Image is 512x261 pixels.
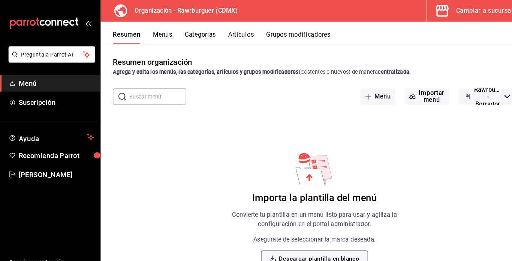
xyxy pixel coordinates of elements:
button: Grupos modificadores [258,30,320,43]
div: navigation tabs [109,30,512,43]
button: Rawrburguer - Borrador [444,86,500,101]
button: Descargar plantilla en blanco [253,243,356,258]
button: Resumen [109,30,136,43]
button: open_drawer_menu [82,19,88,25]
button: Importar menú [392,86,435,101]
div: Resumen organización [109,55,186,66]
p: Asegúrate de seleccionar la marca deseada. [246,228,364,237]
span: Pregunta a Parrot AI [20,49,81,57]
span: Menú [18,76,91,86]
span: Rawrburguer - Borrador [459,83,486,104]
span: Suscripción [18,94,91,104]
h3: Organización - Rawrburguer (CDMX) [124,6,230,15]
div: (existentes o nuevos) de manera [109,66,500,74]
div: Cambiar a sucursal [442,5,497,16]
span: Ayuda [18,128,81,137]
button: Menús [148,30,167,43]
button: Artículos [221,30,246,43]
button: Menú [349,86,383,101]
button: Pregunta a Parrot AI [8,45,92,61]
button: Categorías [179,30,210,43]
strong: centralizada. [366,67,398,73]
input: Buscar menú [125,86,180,101]
span: Recomienda Parrot [18,146,91,156]
a: Pregunta a Parrot AI [5,54,92,62]
h6: Importa la plantilla del menú [244,186,365,198]
p: Convierte tu plantilla en un menú listo para usar y agiliza la configuración en el portal adminis... [210,204,399,222]
span: [PERSON_NAME] [18,164,91,174]
strong: Agrega y edita los menús, las categorías, artículos y grupos modificadores [109,67,289,73]
span: Sugerir nueva función [9,250,91,258]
